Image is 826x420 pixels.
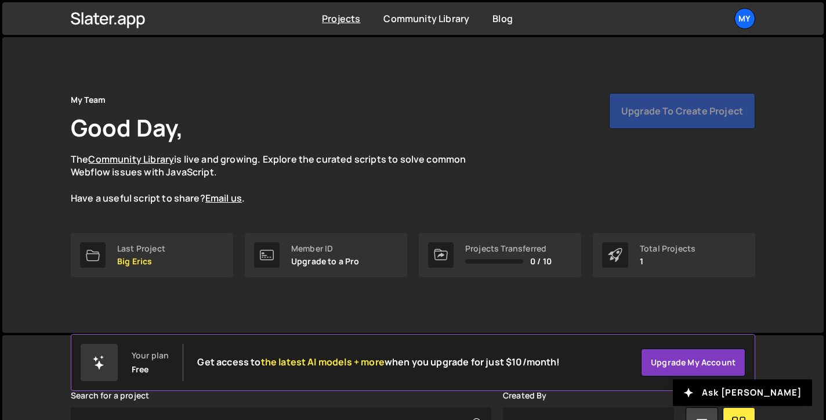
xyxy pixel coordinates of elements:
h1: Good Day, [71,112,183,143]
div: Free [132,365,149,374]
p: 1 [640,257,695,266]
button: Ask [PERSON_NAME] [673,379,812,406]
span: the latest AI models + more [261,356,385,368]
span: 0 / 10 [530,257,552,266]
p: Big Erics [117,257,165,266]
div: Your plan [132,351,169,360]
div: Total Projects [640,244,695,253]
a: Blog [492,12,513,25]
div: My Team [71,93,106,107]
div: Last Project [117,244,165,253]
a: Upgrade my account [641,349,745,376]
div: Projects Transferred [465,244,552,253]
a: My [734,8,755,29]
h2: Get access to when you upgrade for just $10/month! [197,357,560,368]
a: Projects [322,12,360,25]
label: Created By [503,391,547,400]
a: Community Library [88,153,174,166]
div: Member ID [291,244,360,253]
label: Search for a project [71,391,149,400]
p: The is live and growing. Explore the curated scripts to solve common Webflow issues with JavaScri... [71,153,488,205]
a: Last Project Big Erics [71,233,233,277]
a: Email us [205,192,242,204]
a: Community Library [383,12,469,25]
p: Upgrade to a Pro [291,257,360,266]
